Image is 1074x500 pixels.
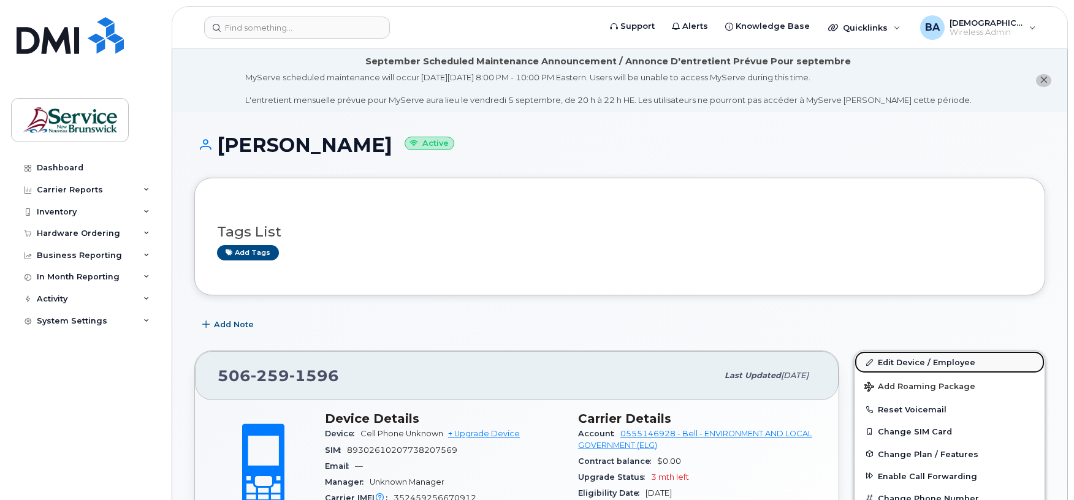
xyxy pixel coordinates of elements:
a: 0555146928 - Bell - ENVIRONMENT AND LOCAL GOVERNMENT (ELG) [578,429,812,449]
h3: Device Details [325,411,563,426]
button: close notification [1036,74,1051,87]
span: Enable Call Forwarding [878,471,977,480]
span: Upgrade Status [578,472,651,482]
h3: Carrier Details [578,411,817,426]
button: Change SIM Card [855,420,1045,442]
button: Add Roaming Package [855,373,1045,398]
span: Add Roaming Package [864,382,975,393]
button: Add Note [194,314,264,336]
a: Add tags [217,245,279,260]
span: Cell Phone Unknown [360,429,443,438]
span: Change Plan / Features [878,449,978,458]
button: Enable Call Forwarding [855,465,1045,487]
small: Active [405,137,454,151]
span: Add Note [214,319,254,330]
span: Contract balance [578,456,657,466]
span: [DATE] [781,371,809,380]
div: MyServe scheduled maintenance will occur [DATE][DATE] 8:00 PM - 10:00 PM Eastern. Users will be u... [245,72,972,106]
h3: Tags List [217,224,1023,240]
a: Edit Device / Employee [855,351,1045,373]
button: Change Plan / Features [855,443,1045,465]
span: 3 mth left [651,472,689,482]
span: — [355,461,363,471]
span: 506 [218,366,339,385]
span: SIM [325,445,347,455]
span: Last updated [725,371,781,380]
span: Device [325,429,360,438]
a: + Upgrade Device [448,429,520,438]
span: Account [578,429,620,438]
span: Email [325,461,355,471]
span: Unknown Manager [370,477,444,487]
span: Manager [325,477,370,487]
button: Reset Voicemail [855,398,1045,420]
span: 1596 [289,366,339,385]
div: September Scheduled Maintenance Announcement / Annonce D'entretient Prévue Pour septembre [365,55,851,68]
h1: [PERSON_NAME] [194,134,1045,156]
span: 259 [251,366,289,385]
span: Eligibility Date [578,488,646,498]
span: [DATE] [646,488,672,498]
span: 89302610207738207569 [347,445,457,455]
span: $0.00 [657,456,681,466]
